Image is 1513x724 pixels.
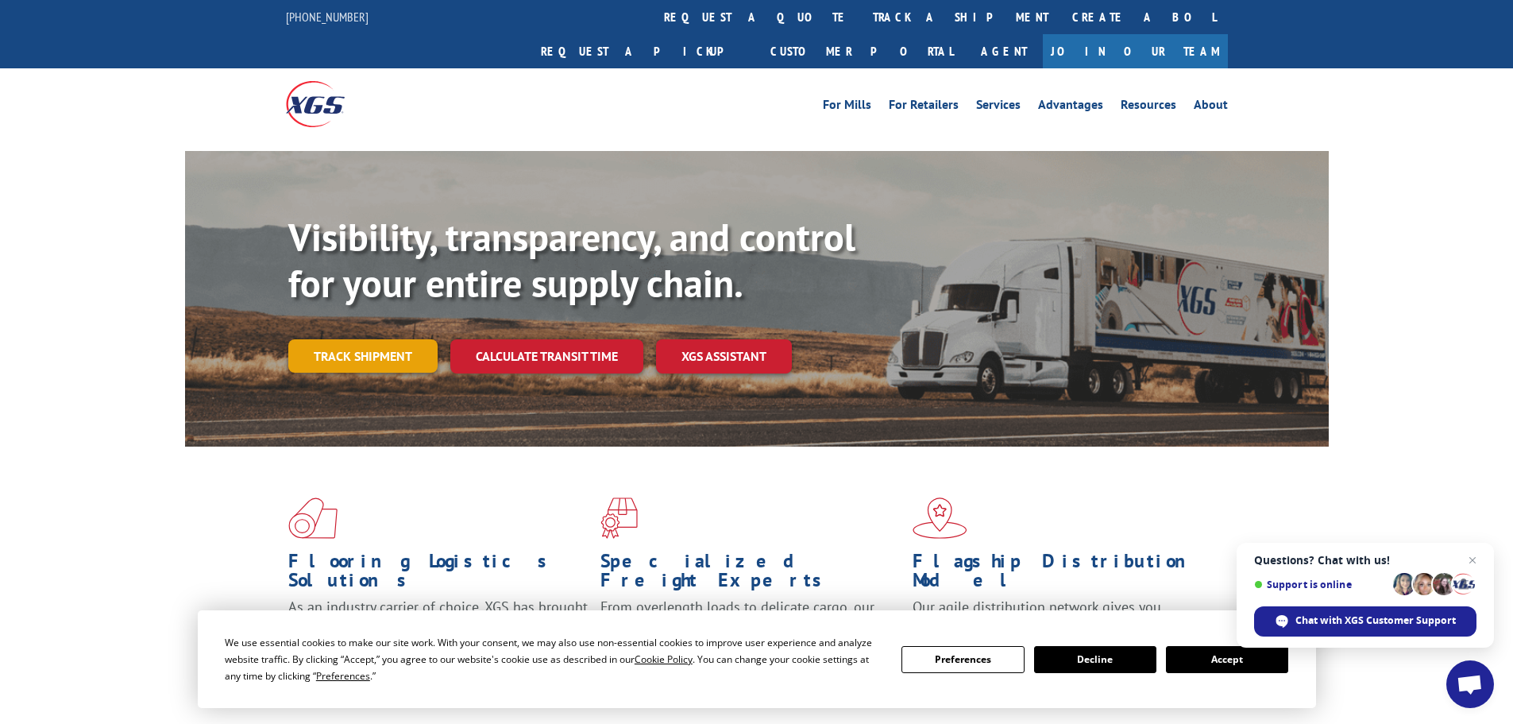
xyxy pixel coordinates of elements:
a: Join Our Team [1043,34,1228,68]
h1: Flooring Logistics Solutions [288,552,589,598]
button: Decline [1034,646,1156,673]
a: Customer Portal [758,34,965,68]
a: About [1194,99,1228,116]
span: Questions? Chat with us! [1254,554,1476,567]
div: Cookie Consent Prompt [198,610,1316,708]
div: We use essential cookies to make our site work. With your consent, we may also use non-essential ... [225,634,882,684]
a: Agent [965,34,1043,68]
a: Resources [1121,99,1176,116]
a: XGS ASSISTANT [656,339,792,374]
a: Track shipment [288,339,438,373]
span: Cookie Policy [635,652,693,666]
button: Accept [1166,646,1288,673]
a: Services [976,99,1021,116]
b: Visibility, transparency, and control for your entire supply chain. [288,212,855,308]
span: Preferences [316,669,370,683]
div: Open chat [1446,660,1494,708]
h1: Specialized Freight Experts [600,552,901,598]
span: Support is online [1254,579,1388,590]
span: Chat with XGS Customer Support [1295,614,1456,628]
a: [PHONE_NUMBER] [286,9,369,25]
button: Preferences [901,646,1024,673]
a: Calculate transit time [450,339,643,374]
span: Close chat [1463,551,1482,570]
h1: Flagship Distribution Model [913,552,1213,598]
div: Chat with XGS Customer Support [1254,606,1476,637]
p: From overlength loads to delicate cargo, our experienced staff knows the best way to move your fr... [600,598,901,668]
span: As an industry carrier of choice, XGS has brought innovation and dedication to flooring logistics... [288,598,588,654]
a: For Mills [823,99,871,116]
a: Advantages [1038,99,1103,116]
img: xgs-icon-focused-on-flooring-red [600,498,638,539]
a: For Retailers [889,99,959,116]
span: Our agile distribution network gives you nationwide inventory management on demand. [913,598,1205,635]
img: xgs-icon-total-supply-chain-intelligence-red [288,498,338,539]
img: xgs-icon-flagship-distribution-model-red [913,498,967,539]
a: Request a pickup [529,34,758,68]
